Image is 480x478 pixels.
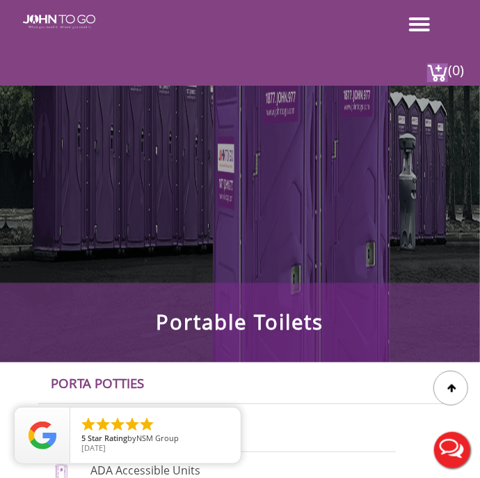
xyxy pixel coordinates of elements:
[427,63,448,82] img: cart a
[81,434,230,444] span: by
[80,416,97,433] li: 
[124,416,141,433] li: 
[136,433,179,443] span: NSM Group
[88,433,127,443] span: Star Rating
[90,463,200,478] a: ADA Accessible Units
[448,49,465,79] span: (0)
[95,416,111,433] li: 
[29,422,56,449] img: Review Rating
[23,15,95,29] img: JOHN to go
[81,442,106,453] span: [DATE]
[109,416,126,433] li: 
[81,433,86,443] span: 5
[51,374,144,392] a: Porta Potties
[424,422,480,478] button: Live Chat
[138,416,155,433] li: 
